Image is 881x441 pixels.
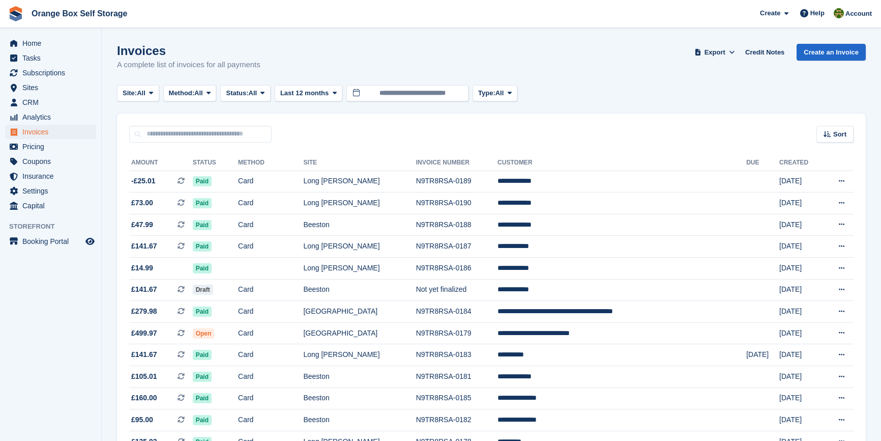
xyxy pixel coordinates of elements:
td: Card [238,388,303,409]
span: Paid [193,307,212,317]
span: Create [760,8,780,18]
button: Method: All [163,85,217,102]
span: £47.99 [131,219,153,230]
span: Capital [22,199,83,213]
td: Long [PERSON_NAME] [303,192,416,214]
td: [DATE] [779,258,822,280]
a: menu [5,80,96,95]
span: £141.67 [131,241,157,252]
th: Invoice Number [416,155,497,171]
td: Long [PERSON_NAME] [303,344,416,366]
td: [GEOGRAPHIC_DATA] [303,301,416,323]
span: Invoices [22,125,83,139]
span: Pricing [22,140,83,154]
td: N9TR8RSA-0185 [416,388,497,409]
a: Preview store [84,235,96,247]
span: Draft [193,285,213,295]
span: All [194,88,203,98]
button: Type: All [473,85,517,102]
td: [DATE] [779,171,822,192]
span: Insurance [22,169,83,183]
a: menu [5,51,96,65]
td: N9TR8RSA-0184 [416,301,497,323]
span: CRM [22,95,83,109]
span: Sites [22,80,83,95]
a: menu [5,140,96,154]
span: £499.97 [131,328,157,339]
button: Last 12 months [275,85,342,102]
td: Beeston [303,366,416,388]
td: N9TR8RSA-0189 [416,171,497,192]
td: Card [238,192,303,214]
a: Orange Box Self Storage [27,5,132,22]
span: Last 12 months [280,88,329,98]
td: Card [238,171,303,192]
a: menu [5,154,96,169]
span: Storefront [9,222,101,232]
span: Coupons [22,154,83,169]
span: Booking Portal [22,234,83,249]
span: Export [704,47,725,58]
td: Long [PERSON_NAME] [303,258,416,280]
td: [DATE] [779,344,822,366]
a: menu [5,110,96,124]
td: Card [238,344,303,366]
span: -£25.01 [131,176,155,186]
td: [DATE] [779,388,822,409]
span: Home [22,36,83,50]
span: £141.67 [131,349,157,360]
td: [GEOGRAPHIC_DATA] [303,322,416,344]
td: N9TR8RSA-0188 [416,214,497,236]
a: Credit Notes [741,44,788,61]
td: [DATE] [779,236,822,258]
td: [DATE] [779,214,822,236]
span: £279.98 [131,306,157,317]
span: Paid [193,350,212,360]
th: Created [779,155,822,171]
a: menu [5,169,96,183]
td: [DATE] [779,366,822,388]
span: Paid [193,372,212,382]
a: menu [5,199,96,213]
td: Card [238,236,303,258]
span: Status: [226,88,248,98]
span: All [495,88,504,98]
span: £14.99 [131,263,153,273]
span: £160.00 [131,393,157,403]
span: All [137,88,145,98]
th: Method [238,155,303,171]
p: A complete list of invoices for all payments [117,59,260,71]
span: Paid [193,241,212,252]
span: Sort [833,129,846,140]
td: Card [238,366,303,388]
span: Help [810,8,825,18]
span: Paid [193,220,212,230]
td: Beeston [303,409,416,431]
th: Amount [129,155,193,171]
th: Due [746,155,779,171]
span: £73.00 [131,198,153,208]
td: N9TR8RSA-0186 [416,258,497,280]
td: Beeston [303,214,416,236]
td: [DATE] [779,279,822,301]
span: Open [193,328,215,339]
span: Settings [22,184,83,198]
span: Tasks [22,51,83,65]
span: Paid [193,393,212,403]
span: Paid [193,176,212,186]
a: menu [5,184,96,198]
span: £105.01 [131,371,157,382]
span: Site: [123,88,137,98]
span: Account [845,9,872,19]
td: Not yet finalized [416,279,497,301]
td: Card [238,214,303,236]
td: Card [238,409,303,431]
span: Paid [193,263,212,273]
span: Subscriptions [22,66,83,80]
td: N9TR8RSA-0182 [416,409,497,431]
td: [DATE] [779,409,822,431]
span: Analytics [22,110,83,124]
td: Card [238,322,303,344]
a: menu [5,125,96,139]
span: £141.67 [131,284,157,295]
